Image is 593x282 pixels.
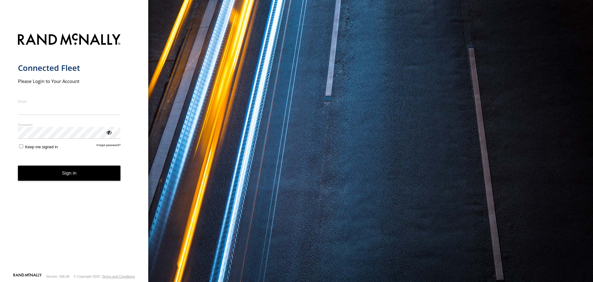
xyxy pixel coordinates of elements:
label: Password [18,122,121,127]
h2: Please Login to Your Account [18,78,121,84]
a: Visit our Website [13,273,42,280]
a: Terms and Conditions [102,275,135,278]
button: Sign in [18,166,121,181]
div: ViewPassword [106,129,112,135]
div: Version: 306.00 [46,275,69,278]
img: Rand McNally [18,32,121,48]
a: Forgot password? [97,143,121,149]
label: Email [18,99,121,104]
span: Keep me signed in [25,145,58,149]
h1: Connected Fleet [18,63,121,73]
div: © Copyright 2025 - [74,275,135,278]
form: main [18,30,131,273]
input: Keep me signed in [19,144,23,148]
